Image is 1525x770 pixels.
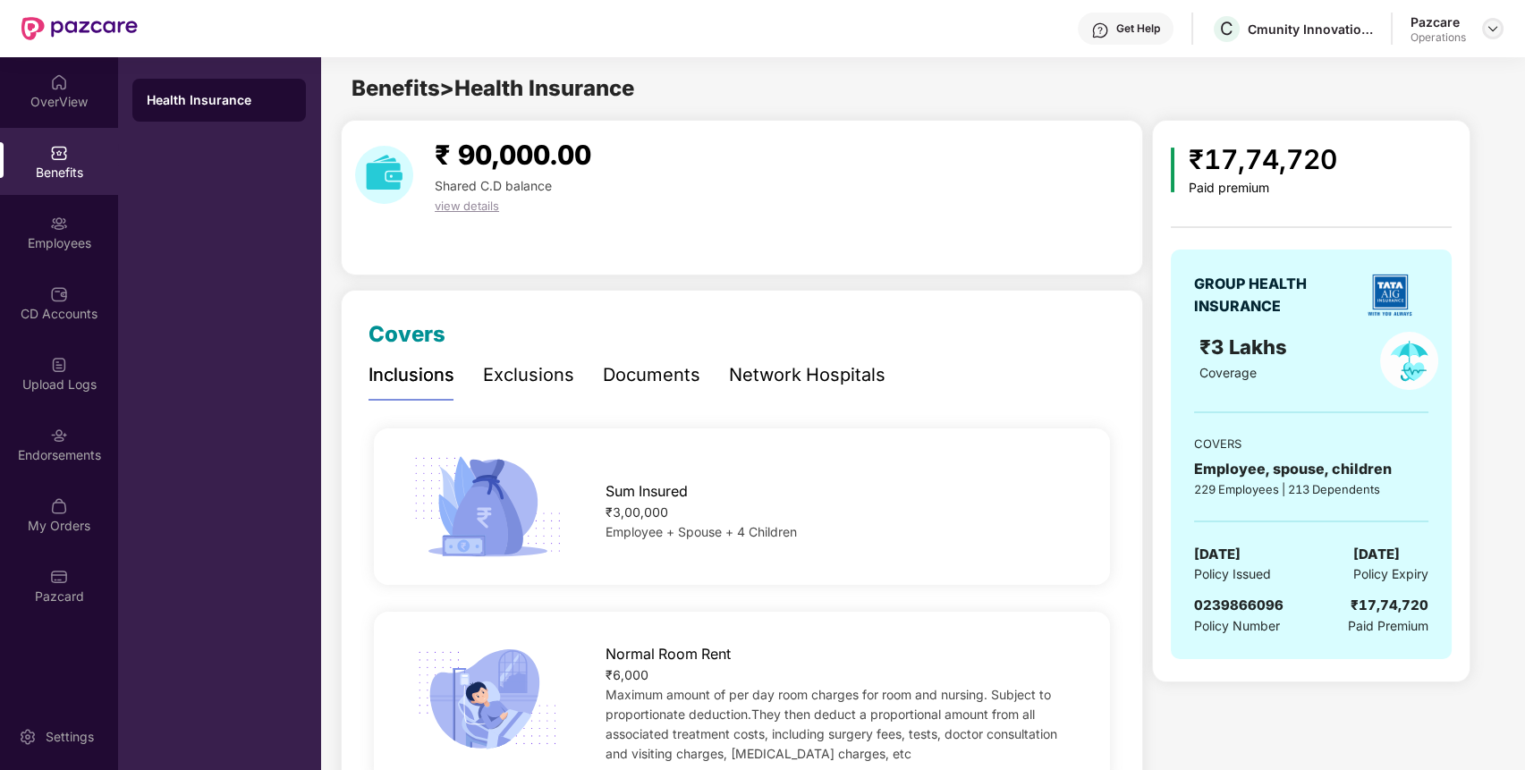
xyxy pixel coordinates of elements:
[50,427,68,444] img: svg+xml;base64,PHN2ZyBpZD0iRW5kb3JzZW1lbnRzIiB4bWxucz0iaHR0cDovL3d3dy53My5vcmcvMjAwMC9zdmciIHdpZH...
[407,451,568,563] img: icon
[1351,595,1428,616] div: ₹17,74,720
[606,503,1077,522] div: ₹3,00,000
[606,687,1057,761] span: Maximum amount of per day room charges for room and nursing. Subject to proportionate deduction.T...
[1194,480,1428,498] div: 229 Employees | 213 Dependents
[1411,13,1466,30] div: Pazcare
[603,361,700,389] div: Documents
[1380,332,1438,390] img: policyIcon
[1194,458,1428,480] div: Employee, spouse, children
[50,356,68,374] img: svg+xml;base64,PHN2ZyBpZD0iVXBsb2FkX0xvZ3MiIGRhdGEtbmFtZT0iVXBsb2FkIExvZ3MiIHhtbG5zPSJodHRwOi8vd3...
[606,643,731,665] span: Normal Room Rent
[1194,597,1284,613] span: 0239866096
[1194,435,1428,453] div: COVERS
[435,199,499,213] span: view details
[1411,30,1466,45] div: Operations
[1348,616,1428,636] span: Paid Premium
[435,178,552,193] span: Shared C.D balance
[483,361,574,389] div: Exclusions
[1220,18,1233,39] span: C
[1353,544,1400,565] span: [DATE]
[1194,564,1271,584] span: Policy Issued
[50,285,68,303] img: svg+xml;base64,PHN2ZyBpZD0iQ0RfQWNjb3VudHMiIGRhdGEtbmFtZT0iQ0QgQWNjb3VudHMiIHhtbG5zPSJodHRwOi8vd3...
[1194,618,1280,633] span: Policy Number
[50,497,68,515] img: svg+xml;base64,PHN2ZyBpZD0iTXlfT3JkZXJzIiBkYXRhLW5hbWU9Ik15IE9yZGVycyIgeG1sbnM9Imh0dHA6Ly93d3cudz...
[1171,148,1175,192] img: icon
[369,321,445,347] span: Covers
[21,17,138,40] img: New Pazcare Logo
[50,144,68,162] img: svg+xml;base64,PHN2ZyBpZD0iQmVuZWZpdHMiIHhtbG5zPSJodHRwOi8vd3d3LnczLm9yZy8yMDAwL3N2ZyIgd2lkdGg9Ij...
[1359,264,1421,326] img: insurerLogo
[369,361,454,389] div: Inclusions
[1189,181,1337,196] div: Paid premium
[40,728,99,746] div: Settings
[407,643,568,755] img: icon
[1194,273,1351,317] div: GROUP HEALTH INSURANCE
[1116,21,1160,36] div: Get Help
[147,91,292,109] div: Health Insurance
[606,524,797,539] span: Employee + Spouse + 4 Children
[352,75,634,101] span: Benefits > Health Insurance
[50,73,68,91] img: svg+xml;base64,PHN2ZyBpZD0iSG9tZSIgeG1sbnM9Imh0dHA6Ly93d3cudzMub3JnLzIwMDAvc3ZnIiB3aWR0aD0iMjAiIG...
[50,568,68,586] img: svg+xml;base64,PHN2ZyBpZD0iUGF6Y2FyZCIgeG1sbnM9Imh0dHA6Ly93d3cudzMub3JnLzIwMDAvc3ZnIiB3aWR0aD0iMj...
[1189,139,1337,181] div: ₹17,74,720
[1091,21,1109,39] img: svg+xml;base64,PHN2ZyBpZD0iSGVscC0zMngzMiIgeG1sbnM9Imh0dHA6Ly93d3cudzMub3JnLzIwMDAvc3ZnIiB3aWR0aD...
[355,146,413,204] img: download
[606,480,688,503] span: Sum Insured
[606,665,1077,685] div: ₹6,000
[729,361,885,389] div: Network Hospitals
[1194,544,1241,565] span: [DATE]
[1486,21,1500,36] img: svg+xml;base64,PHN2ZyBpZD0iRHJvcGRvd24tMzJ4MzIiIHhtbG5zPSJodHRwOi8vd3d3LnczLm9yZy8yMDAwL3N2ZyIgd2...
[1199,365,1257,380] span: Coverage
[435,139,591,171] span: ₹ 90,000.00
[1199,335,1292,359] span: ₹3 Lakhs
[50,215,68,233] img: svg+xml;base64,PHN2ZyBpZD0iRW1wbG95ZWVzIiB4bWxucz0iaHR0cDovL3d3dy53My5vcmcvMjAwMC9zdmciIHdpZHRoPS...
[19,728,37,746] img: svg+xml;base64,PHN2ZyBpZD0iU2V0dGluZy0yMHgyMCIgeG1sbnM9Imh0dHA6Ly93d3cudzMub3JnLzIwMDAvc3ZnIiB3aW...
[1353,564,1428,584] span: Policy Expiry
[1248,21,1373,38] div: Cmunity Innovations Private Limited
